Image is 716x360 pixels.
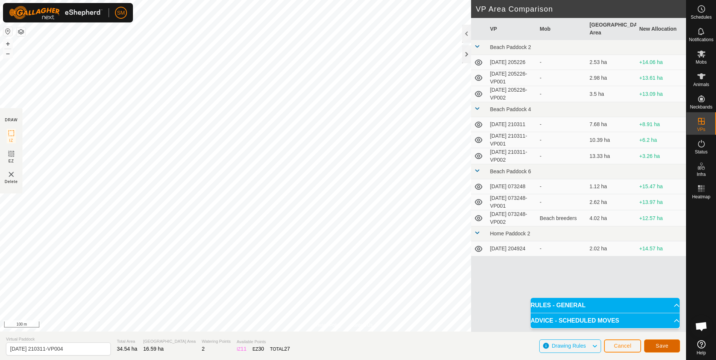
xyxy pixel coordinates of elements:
[313,322,342,329] a: Privacy Policy
[586,70,636,86] td: 2.98 ha
[487,148,537,164] td: [DATE] 210311-VP002
[586,18,636,40] th: [GEOGRAPHIC_DATA] Area
[3,49,12,58] button: –
[487,210,537,226] td: [DATE] 073248-VP002
[636,55,686,70] td: +14.06 ha
[636,86,686,102] td: +13.09 ha
[690,315,713,338] div: Open chat
[586,179,636,194] td: 1.12 ha
[3,27,12,36] button: Reset Map
[586,55,636,70] td: 2.53 ha
[537,18,586,40] th: Mob
[636,117,686,132] td: +8.91 ha
[476,4,686,13] h2: VP Area Comparison
[241,346,247,352] span: 11
[284,346,290,352] span: 27
[691,15,712,19] span: Schedules
[690,105,712,109] span: Neckbands
[552,343,586,349] span: Drawing Rules
[143,346,164,352] span: 16.59 ha
[586,241,636,256] td: 2.02 ha
[586,132,636,148] td: 10.39 ha
[117,338,137,345] span: Total Area
[490,106,531,112] span: Beach Paddock 4
[6,336,111,342] span: Virtual Paddock
[695,150,707,154] span: Status
[540,152,583,160] div: -
[636,18,686,40] th: New Allocation
[540,183,583,190] div: -
[697,172,706,177] span: Infra
[237,339,290,345] span: Available Points
[487,179,537,194] td: [DATE] 073248
[202,338,231,345] span: Watering Points
[586,148,636,164] td: 13.33 ha
[490,168,531,174] span: Beach Paddock 6
[487,86,537,102] td: [DATE] 205226-VP002
[487,70,537,86] td: [DATE] 205226-VP001
[636,194,686,210] td: +13.97 ha
[586,194,636,210] td: 2.62 ha
[540,198,583,206] div: -
[540,74,583,82] div: -
[636,148,686,164] td: +3.26 ha
[9,158,14,164] span: EZ
[689,37,713,42] span: Notifications
[487,117,537,132] td: [DATE] 210311
[696,60,707,64] span: Mobs
[9,138,13,143] span: IZ
[604,339,641,353] button: Cancel
[697,351,706,355] span: Help
[258,346,264,352] span: 30
[697,127,705,132] span: VPs
[636,132,686,148] td: +6.2 ha
[693,82,709,87] span: Animals
[636,70,686,86] td: +13.61 ha
[490,231,530,237] span: Home Paddock 2
[586,210,636,226] td: 4.02 ha
[117,346,137,352] span: 34.54 ha
[636,210,686,226] td: +12.57 ha
[487,194,537,210] td: [DATE] 073248-VP001
[16,27,25,36] button: Map Layers
[487,241,537,256] td: [DATE] 204924
[5,179,18,184] span: Delete
[540,214,583,222] div: Beach breeders
[9,6,103,19] img: Gallagher Logo
[487,18,537,40] th: VP
[540,90,583,98] div: -
[636,241,686,256] td: +14.57 ha
[270,345,290,353] div: TOTAL
[531,313,680,328] p-accordion-header: ADVICE - SCHEDULED MOVES
[586,86,636,102] td: 3.5 ha
[656,343,668,349] span: Save
[614,343,631,349] span: Cancel
[351,322,373,329] a: Contact Us
[487,55,537,70] td: [DATE] 205226
[7,170,16,179] img: VP
[540,120,583,128] div: -
[531,302,586,308] span: RULES - GENERAL
[117,9,125,17] span: SM
[487,132,537,148] td: [DATE] 210311-VP001
[644,339,680,353] button: Save
[5,117,18,123] div: DRAW
[540,245,583,253] div: -
[143,338,196,345] span: [GEOGRAPHIC_DATA] Area
[531,298,680,313] p-accordion-header: RULES - GENERAL
[531,318,619,324] span: ADVICE - SCHEDULED MOVES
[686,337,716,358] a: Help
[490,44,531,50] span: Beach Paddock 2
[540,58,583,66] div: -
[252,345,264,353] div: EZ
[540,136,583,144] div: -
[636,179,686,194] td: +15.47 ha
[237,345,246,353] div: IZ
[692,195,710,199] span: Heatmap
[3,39,12,48] button: +
[586,117,636,132] td: 7.68 ha
[202,346,205,352] span: 2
